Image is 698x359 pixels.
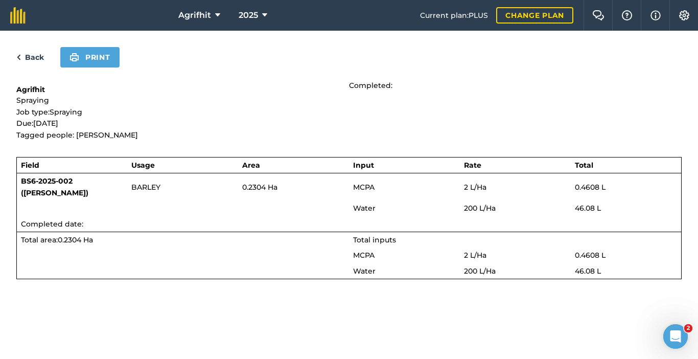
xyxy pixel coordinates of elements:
th: Usage [127,157,238,173]
th: Total [571,157,682,173]
strong: BS6-2025-002 ([PERSON_NAME]) [21,176,88,197]
td: 200 L / Ha [460,200,571,216]
th: Field [17,157,128,173]
td: Water [349,263,460,279]
span: Current plan : PLUS [420,10,488,21]
img: A cog icon [678,10,690,20]
img: A question mark icon [621,10,633,20]
td: MCPA [349,173,460,200]
a: Change plan [496,7,573,24]
p: Tagged people: [PERSON_NAME] [16,129,349,141]
span: 2 [684,324,692,332]
th: Rate [460,157,571,173]
td: 0.2304 Ha [238,173,349,200]
td: BARLEY [127,173,238,200]
td: Water [349,200,460,216]
td: Completed date: [17,216,682,232]
p: Completed: [349,80,682,91]
iframe: Intercom live chat [663,324,688,349]
td: 2 L / Ha [460,173,571,200]
a: Back [16,51,44,63]
img: fieldmargin Logo [10,7,26,24]
th: Input [349,157,460,173]
td: 0.4608 L [571,173,682,200]
span: Agrifhit [178,9,211,21]
td: Total area : 0.2304 Ha [17,232,349,248]
button: Print [60,47,120,68]
td: 46.08 L [571,200,682,216]
img: Two speech bubbles overlapping with the left bubble in the forefront [592,10,604,20]
img: svg+xml;base64,PHN2ZyB4bWxucz0iaHR0cDovL3d3dy53My5vcmcvMjAwMC9zdmciIHdpZHRoPSI5IiBoZWlnaHQ9IjI0Ii... [16,51,21,63]
img: svg+xml;base64,PHN2ZyB4bWxucz0iaHR0cDovL3d3dy53My5vcmcvMjAwMC9zdmciIHdpZHRoPSIxNyIgaGVpZ2h0PSIxNy... [650,9,661,21]
p: Spraying [16,95,349,106]
p: Job type: Spraying [16,106,349,118]
th: Area [238,157,349,173]
img: svg+xml;base64,PHN2ZyB4bWxucz0iaHR0cDovL3d3dy53My5vcmcvMjAwMC9zdmciIHdpZHRoPSIxOSIgaGVpZ2h0PSIyNC... [69,51,79,63]
td: Total inputs [349,232,682,248]
h1: Agrifhit [16,84,349,95]
td: MCPA [349,248,460,263]
td: 200 L / Ha [460,263,571,279]
td: 2 L / Ha [460,248,571,263]
span: 2025 [239,9,258,21]
p: Due: [DATE] [16,118,349,129]
td: 0.4608 L [571,248,682,263]
td: 46.08 L [571,263,682,279]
